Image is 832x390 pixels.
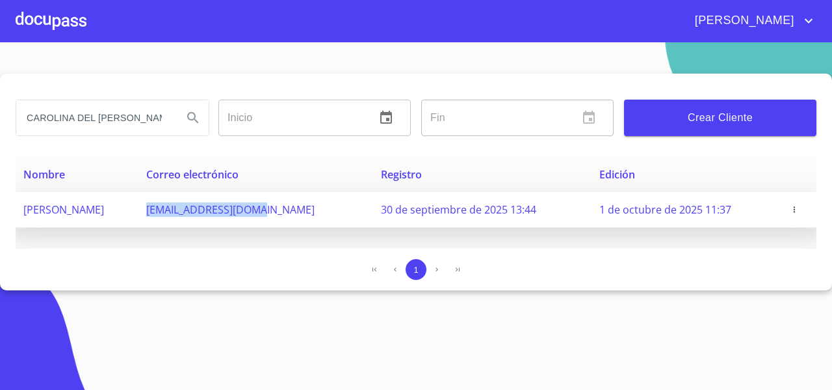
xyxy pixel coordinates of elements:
[406,259,426,280] button: 1
[381,167,422,182] span: Registro
[599,167,635,182] span: Edición
[146,167,239,182] span: Correo electrónico
[177,102,209,133] button: Search
[413,265,418,275] span: 1
[381,202,536,217] span: 30 de septiembre de 2025 13:44
[685,10,801,31] span: [PERSON_NAME]
[23,202,104,217] span: [PERSON_NAME]
[599,202,731,217] span: 1 de octubre de 2025 11:37
[634,109,806,127] span: Crear Cliente
[146,202,315,217] span: [EMAIL_ADDRESS][DOMAIN_NAME]
[16,100,172,135] input: search
[624,100,816,136] button: Crear Cliente
[685,10,816,31] button: account of current user
[23,167,65,182] span: Nombre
